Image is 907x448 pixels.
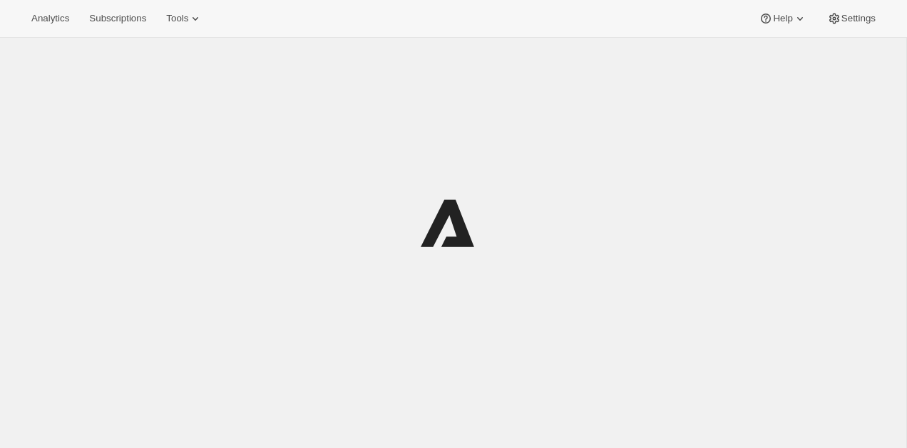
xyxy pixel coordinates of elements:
[841,13,876,24] span: Settings
[81,9,155,28] button: Subscriptions
[773,13,792,24] span: Help
[23,9,78,28] button: Analytics
[89,13,146,24] span: Subscriptions
[31,13,69,24] span: Analytics
[166,13,188,24] span: Tools
[819,9,884,28] button: Settings
[158,9,211,28] button: Tools
[750,9,815,28] button: Help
